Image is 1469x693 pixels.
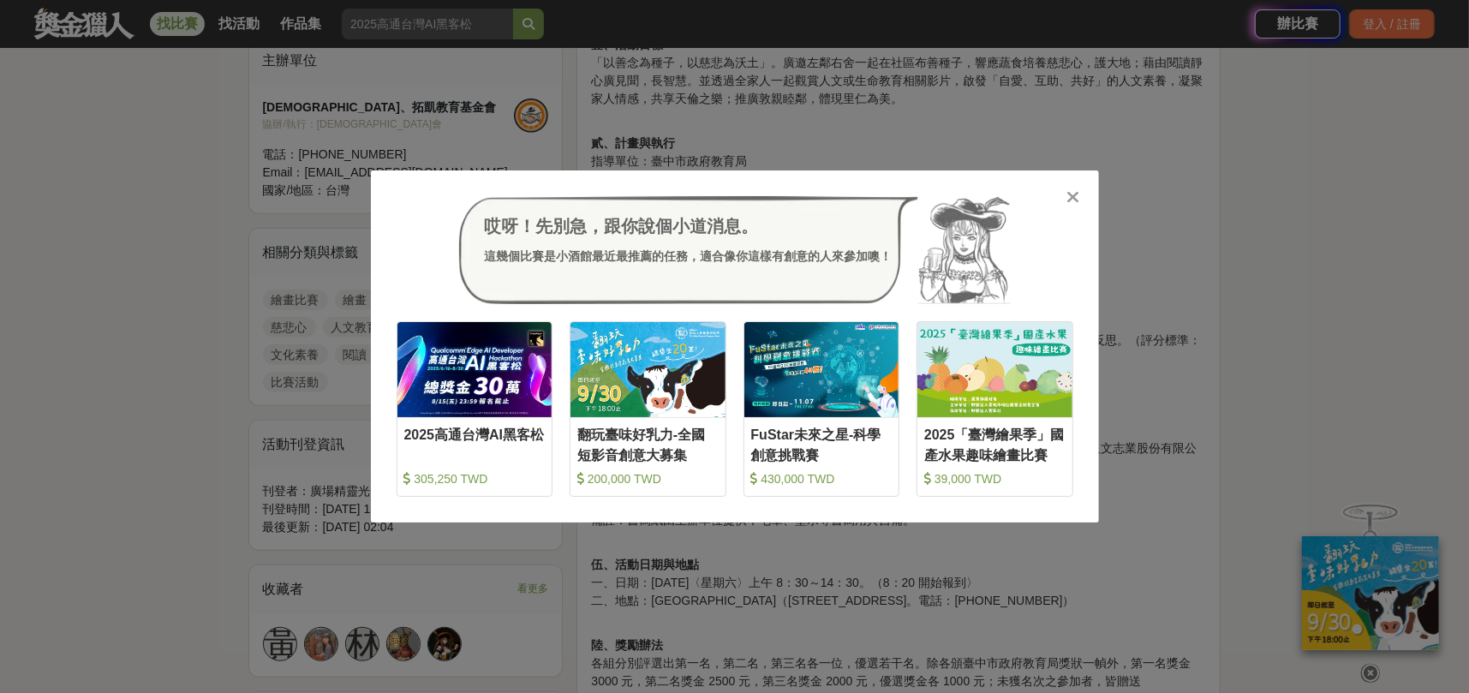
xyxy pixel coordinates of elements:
[577,470,719,487] div: 200,000 TWD
[924,470,1066,487] div: 39,000 TWD
[404,470,546,487] div: 305,250 TWD
[917,321,1073,497] a: Cover Image2025「臺灣繪果季」國產水果趣味繪畫比賽 39,000 TWD
[570,322,726,417] img: Cover Image
[924,425,1066,463] div: 2025「臺灣繪果季」國產水果趣味繪畫比賽
[404,425,546,463] div: 2025高通台灣AI黑客松
[577,425,719,463] div: 翻玩臺味好乳力-全國短影音創意大募集
[917,322,1072,417] img: Cover Image
[485,248,893,266] div: 這幾個比賽是小酒館最近最推薦的任務，適合像你這樣有創意的人來參加噢！
[744,322,899,417] img: Cover Image
[397,322,552,417] img: Cover Image
[918,196,1011,304] img: Avatar
[485,213,893,239] div: 哎呀！先別急，跟你說個小道消息。
[570,321,726,497] a: Cover Image翻玩臺味好乳力-全國短影音創意大募集 200,000 TWD
[751,425,893,463] div: FuStar未來之星-科學創意挑戰賽
[397,321,553,497] a: Cover Image2025高通台灣AI黑客松 305,250 TWD
[743,321,900,497] a: Cover ImageFuStar未來之星-科學創意挑戰賽 430,000 TWD
[751,470,893,487] div: 430,000 TWD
